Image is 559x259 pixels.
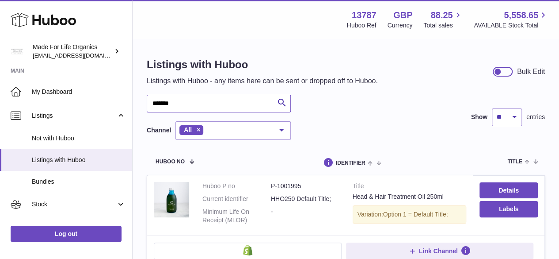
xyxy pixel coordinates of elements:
span: My Dashboard [32,88,125,96]
div: Bulk Edit [517,67,545,77]
span: Bundles [32,178,125,186]
span: Option 1 = Default Title; [383,211,448,218]
dd: HHO250 Default Title; [271,195,339,203]
dd: P-1001995 [271,182,339,190]
span: [EMAIL_ADDRESS][DOMAIN_NAME] [33,52,130,59]
span: Not with Huboo [32,134,125,143]
dt: Huboo P no [202,182,271,190]
img: Head & Hair Treatment Oil 250ml [154,182,189,217]
div: Huboo Ref [347,21,376,30]
div: Made For Life Organics [33,43,112,60]
dd: - [271,208,339,224]
span: entries [526,113,545,121]
div: Currency [388,21,413,30]
span: Huboo no [156,159,185,165]
a: 5,558.65 AVAILABLE Stock Total [474,9,548,30]
strong: 13787 [352,9,376,21]
span: Stock [32,200,116,209]
span: title [507,159,522,165]
span: Link Channel [419,247,458,255]
button: Labels [479,201,538,217]
p: Listings with Huboo - any items here can be sent or dropped off to Huboo. [147,76,378,86]
span: 5,558.65 [504,9,538,21]
dt: Minimum Life On Receipt (MLOR) [202,208,271,224]
span: Total sales [423,21,463,30]
div: Head & Hair Treatment Oil 250ml [353,193,467,201]
div: Variation: [353,205,467,224]
span: identifier [336,160,365,166]
span: AVAILABLE Stock Total [474,21,548,30]
a: Details [479,182,538,198]
span: Listings [32,112,116,120]
a: 88.25 Total sales [423,9,463,30]
span: All [184,126,192,133]
h1: Listings with Huboo [147,58,378,72]
img: shopify-small.png [243,245,252,255]
label: Channel [147,126,171,135]
label: Show [471,113,487,121]
a: Log out [11,226,122,242]
strong: Title [353,182,467,193]
img: internalAdmin-13787@internal.huboo.com [11,45,24,58]
span: 88.25 [430,9,453,21]
strong: GBP [393,9,412,21]
span: Listings with Huboo [32,156,125,164]
dt: Current identifier [202,195,271,203]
